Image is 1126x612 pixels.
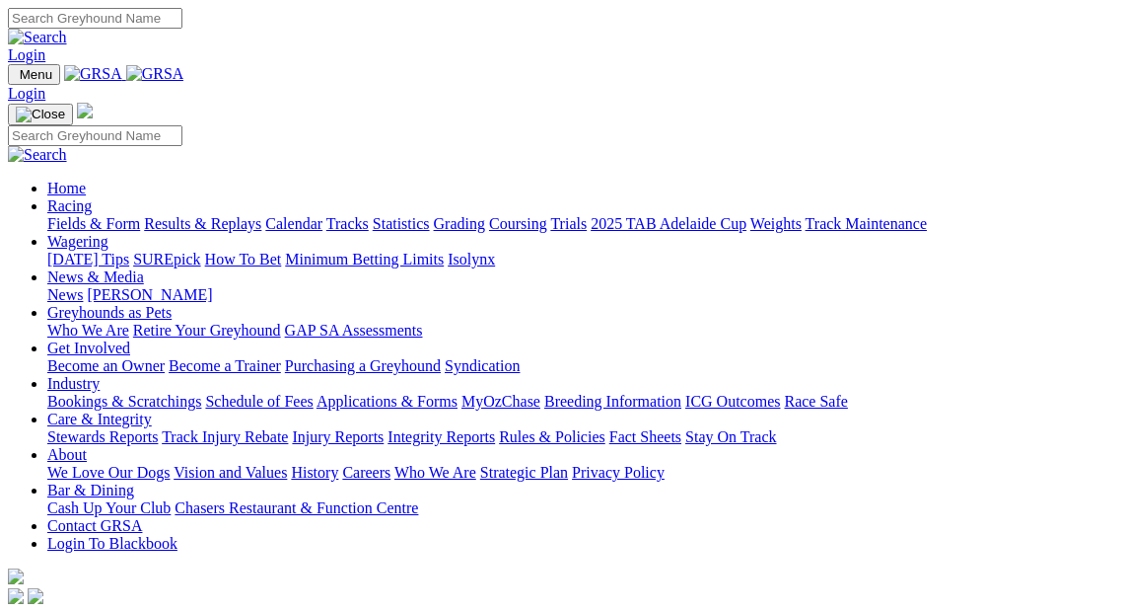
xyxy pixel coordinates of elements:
[162,428,288,445] a: Track Injury Rebate
[47,215,140,232] a: Fields & Form
[47,322,129,339] a: Who We Are
[489,215,547,232] a: Coursing
[47,251,129,268] a: [DATE] Tips
[47,411,152,427] a: Care & Integrity
[265,215,322,232] a: Calendar
[499,428,605,445] a: Rules & Policies
[445,357,520,374] a: Syndication
[609,428,681,445] a: Fact Sheets
[685,428,776,445] a: Stay On Track
[205,393,313,410] a: Schedule of Fees
[133,251,200,268] a: SUREpick
[175,499,418,516] a: Chasers Restaurant & Function Centre
[47,357,1118,375] div: Get Involved
[8,85,45,102] a: Login
[317,393,457,410] a: Applications & Forms
[47,375,100,392] a: Industry
[480,464,568,481] a: Strategic Plan
[8,125,182,146] input: Search
[342,464,390,481] a: Careers
[8,29,67,46] img: Search
[169,357,281,374] a: Become a Trainer
[685,393,780,410] a: ICG Outcomes
[47,393,201,410] a: Bookings & Scratchings
[20,67,52,82] span: Menu
[387,428,495,445] a: Integrity Reports
[47,251,1118,268] div: Wagering
[47,268,144,285] a: News & Media
[47,464,170,481] a: We Love Our Dogs
[47,464,1118,482] div: About
[47,197,92,214] a: Racing
[47,215,1118,233] div: Racing
[47,322,1118,340] div: Greyhounds as Pets
[47,286,83,303] a: News
[16,107,65,122] img: Close
[784,393,847,410] a: Race Safe
[47,393,1118,411] div: Industry
[448,251,495,268] a: Isolynx
[47,535,177,552] a: Login To Blackbook
[544,393,681,410] a: Breeding Information
[47,180,86,196] a: Home
[47,446,87,463] a: About
[47,517,142,534] a: Contact GRSA
[47,286,1118,304] div: News & Media
[133,322,281,339] a: Retire Your Greyhound
[8,104,73,125] button: Toggle navigation
[8,569,24,584] img: logo-grsa-white.png
[8,588,24,604] img: facebook.svg
[174,464,287,481] a: Vision and Values
[47,357,165,374] a: Become an Owner
[47,482,134,498] a: Bar & Dining
[28,588,43,604] img: twitter.svg
[87,286,212,303] a: [PERSON_NAME]
[434,215,485,232] a: Grading
[47,499,1118,517] div: Bar & Dining
[205,251,282,268] a: How To Bet
[8,46,45,63] a: Login
[591,215,746,232] a: 2025 TAB Adelaide Cup
[373,215,430,232] a: Statistics
[47,428,158,445] a: Stewards Reports
[292,428,384,445] a: Injury Reports
[8,146,67,164] img: Search
[77,103,93,118] img: logo-grsa-white.png
[64,65,122,83] img: GRSA
[8,64,60,85] button: Toggle navigation
[550,215,587,232] a: Trials
[394,464,476,481] a: Who We Are
[806,215,927,232] a: Track Maintenance
[461,393,540,410] a: MyOzChase
[285,251,444,268] a: Minimum Betting Limits
[144,215,261,232] a: Results & Replays
[47,304,172,321] a: Greyhounds as Pets
[291,464,338,481] a: History
[47,428,1118,446] div: Care & Integrity
[47,340,130,356] a: Get Involved
[8,8,182,29] input: Search
[285,322,423,339] a: GAP SA Assessments
[326,215,369,232] a: Tracks
[285,357,441,374] a: Purchasing a Greyhound
[47,233,108,250] a: Wagering
[750,215,802,232] a: Weights
[572,464,665,481] a: Privacy Policy
[47,499,171,516] a: Cash Up Your Club
[126,65,184,83] img: GRSA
